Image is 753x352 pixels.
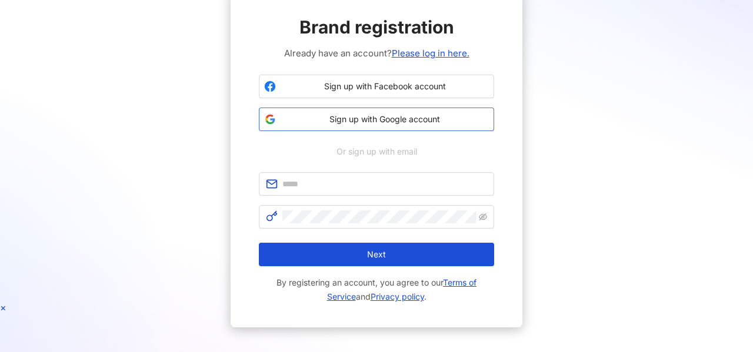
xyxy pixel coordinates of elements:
[259,276,494,304] span: By registering an account, you agree to our and .
[367,250,386,259] span: Next
[371,291,424,301] a: Privacy policy
[281,81,489,92] span: Sign up with Facebook account
[479,213,487,221] span: eye-invisible
[299,15,454,39] span: Brand registration
[259,243,494,266] button: Next
[259,75,494,98] button: Sign up with Facebook account
[259,108,494,131] button: Sign up with Google account
[284,46,469,61] span: Already have an account?
[328,145,425,158] span: Or sign up with email
[281,113,489,125] span: Sign up with Google account
[392,48,469,59] a: Please log in here.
